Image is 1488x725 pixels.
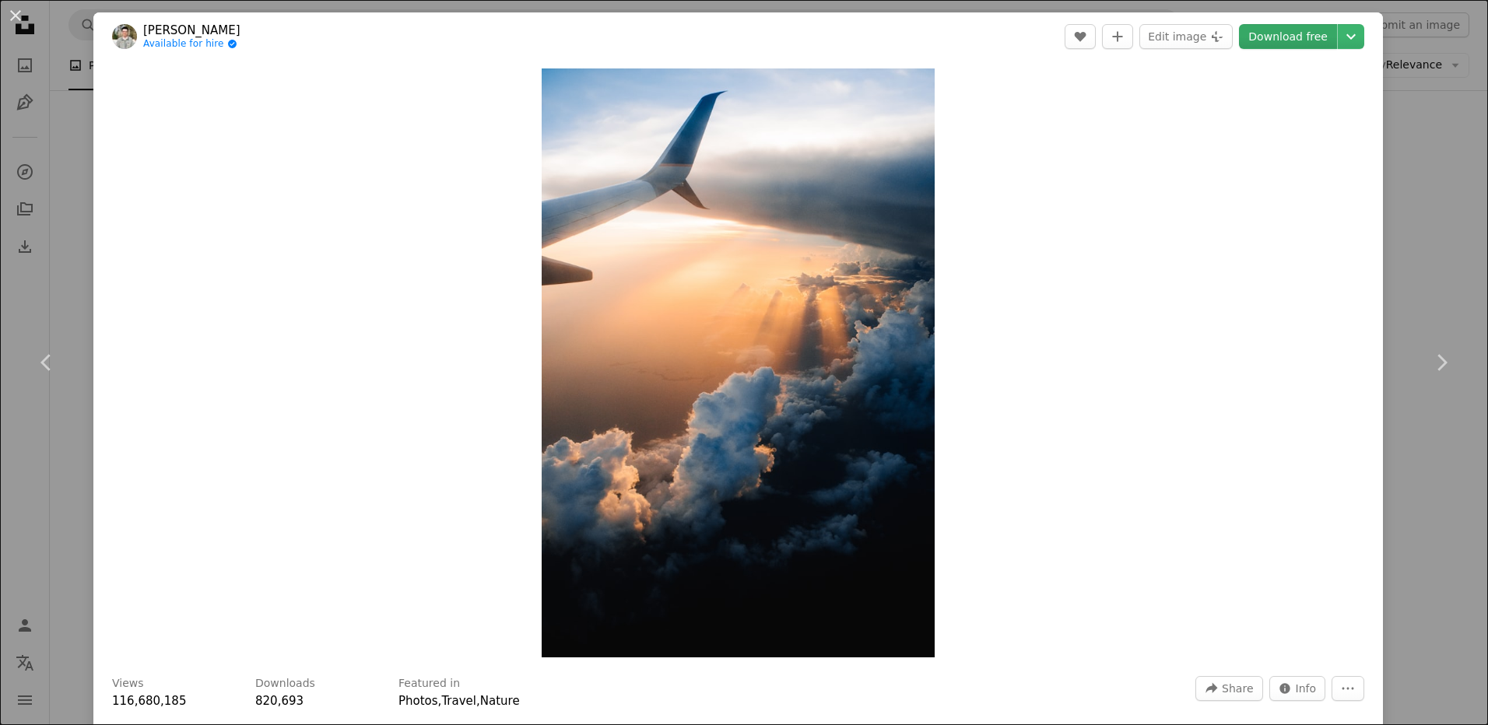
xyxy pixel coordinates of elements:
a: Available for hire [143,38,240,51]
img: airplane on sky during golden hour [542,68,935,657]
h3: Downloads [255,676,315,692]
button: Share this image [1195,676,1262,701]
h3: Views [112,676,144,692]
a: [PERSON_NAME] [143,23,240,38]
img: Go to Tom Barrett's profile [112,24,137,49]
h3: Featured in [398,676,460,692]
a: Next [1395,288,1488,437]
a: Nature [480,694,520,708]
button: More Actions [1332,676,1364,701]
a: Travel [441,694,476,708]
button: Zoom in on this image [542,68,935,657]
span: , [438,694,442,708]
span: 116,680,185 [112,694,186,708]
button: Stats about this image [1269,676,1326,701]
a: Photos [398,694,438,708]
a: Download free [1239,24,1337,49]
span: Share [1222,677,1253,700]
span: 820,693 [255,694,304,708]
button: Like [1065,24,1096,49]
button: Edit image [1139,24,1233,49]
button: Choose download size [1338,24,1364,49]
span: , [476,694,480,708]
button: Add to Collection [1102,24,1133,49]
span: Info [1296,677,1317,700]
